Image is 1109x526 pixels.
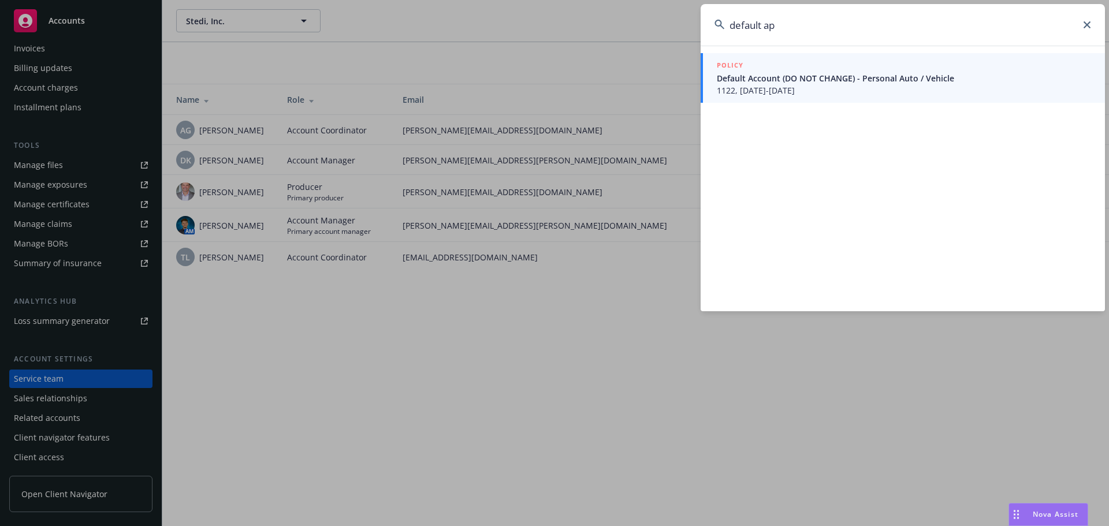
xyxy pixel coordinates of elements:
a: POLICYDefault Account (DO NOT CHANGE) - Personal Auto / Vehicle1122, [DATE]-[DATE] [701,53,1105,103]
span: Nova Assist [1033,509,1078,519]
h5: POLICY [717,59,743,71]
button: Nova Assist [1008,503,1088,526]
div: Drag to move [1009,503,1024,525]
input: Search... [701,4,1105,46]
span: Default Account (DO NOT CHANGE) - Personal Auto / Vehicle [717,72,1091,84]
span: 1122, [DATE]-[DATE] [717,84,1091,96]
